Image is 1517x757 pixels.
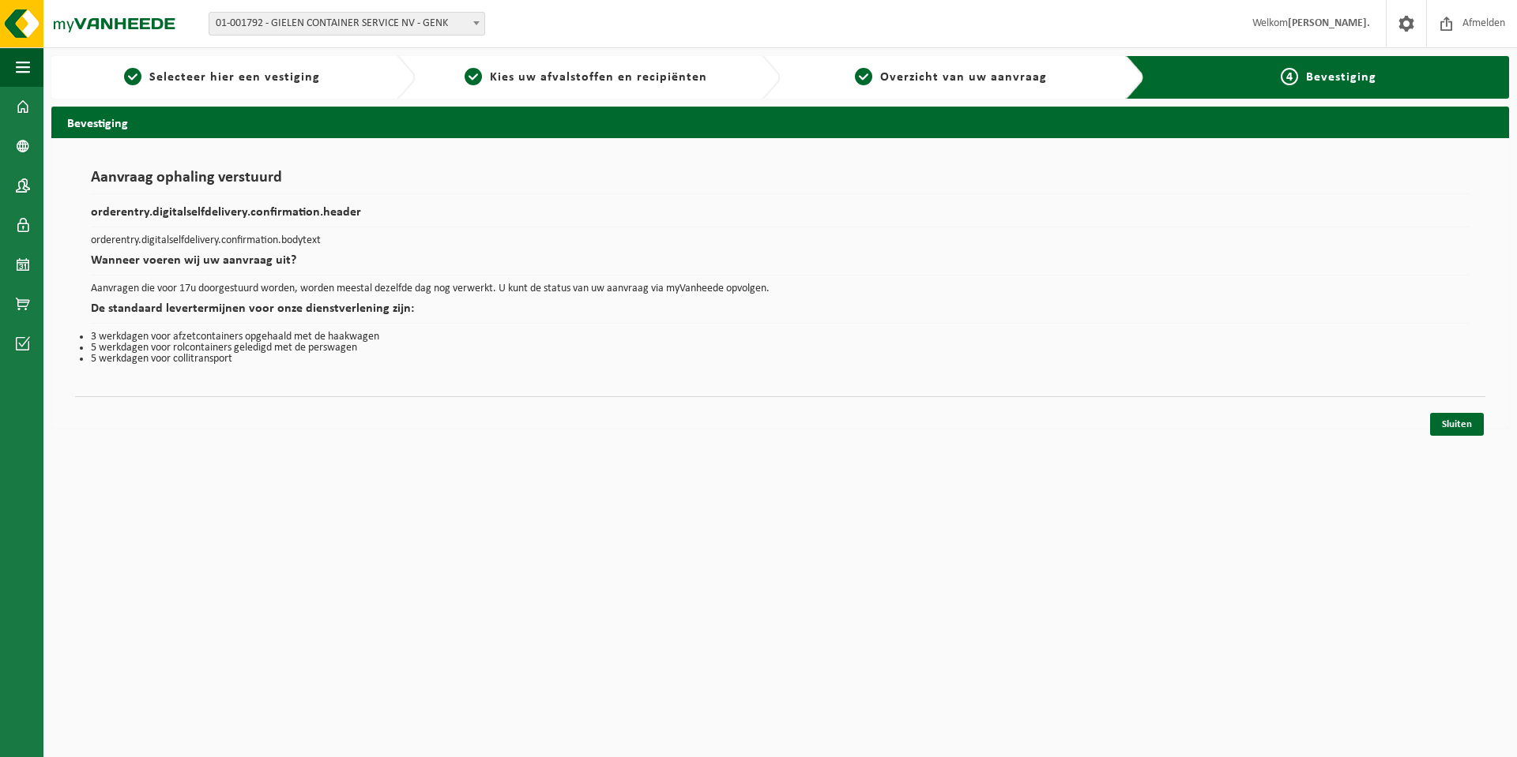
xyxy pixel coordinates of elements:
[1281,68,1298,85] span: 4
[880,71,1047,84] span: Overzicht van uw aanvraag
[423,68,748,87] a: 2Kies uw afvalstoffen en recipiënten
[91,206,1470,227] h2: orderentry.digitalselfdelivery.confirmation.header
[1430,413,1484,436] a: Sluiten
[91,354,1470,365] li: 5 werkdagen voor collitransport
[51,107,1509,137] h2: Bevestiging
[91,343,1470,354] li: 5 werkdagen voor rolcontainers geledigd met de perswagen
[91,332,1470,343] li: 3 werkdagen voor afzetcontainers opgehaald met de haakwagen
[209,12,485,36] span: 01-001792 - GIELEN CONTAINER SERVICE NV - GENK
[91,170,1470,194] h1: Aanvraag ophaling verstuurd
[209,13,484,35] span: 01-001792 - GIELEN CONTAINER SERVICE NV - GENK
[789,68,1113,87] a: 3Overzicht van uw aanvraag
[91,254,1470,275] h2: Wanneer voeren wij uw aanvraag uit?
[1288,17,1370,29] strong: [PERSON_NAME].
[855,68,872,85] span: 3
[91,302,1470,324] h2: De standaard levertermijnen voor onze dienstverlening zijn:
[91,283,1470,294] p: Aanvragen die voor 17u doorgestuurd worden, worden meestal dezelfde dag nog verwerkt. U kunt de s...
[465,68,482,85] span: 2
[8,722,264,757] iframe: chat widget
[124,68,141,85] span: 1
[91,235,1470,246] p: orderentry.digitalselfdelivery.confirmation.bodytext
[1306,71,1376,84] span: Bevestiging
[59,68,384,87] a: 1Selecteer hier een vestiging
[490,71,707,84] span: Kies uw afvalstoffen en recipiënten
[149,71,320,84] span: Selecteer hier een vestiging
